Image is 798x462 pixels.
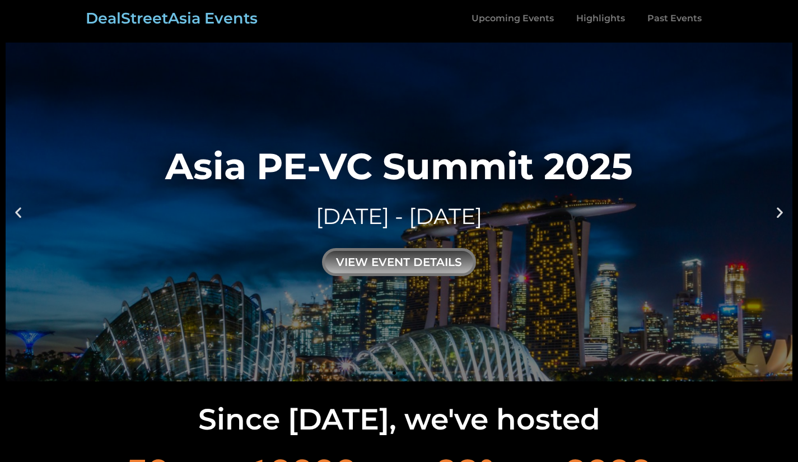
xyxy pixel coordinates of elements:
div: Asia PE-VC Summit 2025 [165,148,633,184]
a: Asia PE-VC Summit 2025[DATE] - [DATE]view event details [6,43,792,381]
div: Previous slide [11,205,25,219]
a: Past Events [636,6,713,31]
div: Next slide [773,205,787,219]
a: Highlights [565,6,636,31]
a: Upcoming Events [460,6,565,31]
div: view event details [322,248,476,276]
span: Go to slide 1 [393,371,396,375]
span: Go to slide 2 [403,371,406,375]
h2: Since [DATE], we've hosted [6,405,792,434]
a: DealStreetAsia Events [86,9,258,27]
div: [DATE] - [DATE] [165,201,633,232]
